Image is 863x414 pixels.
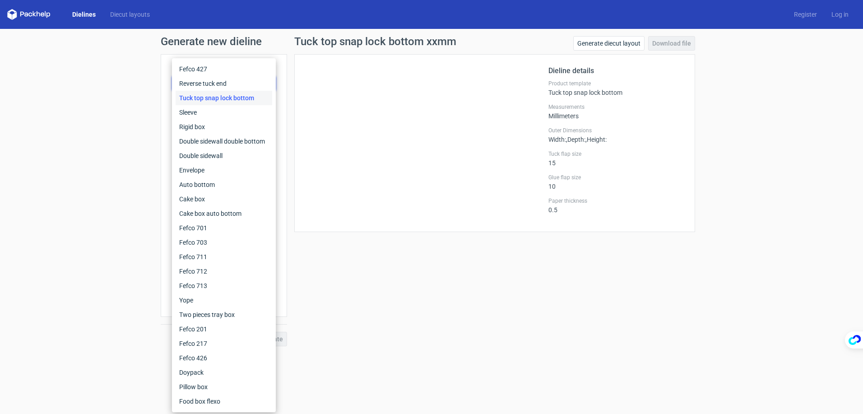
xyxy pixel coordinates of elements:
div: Cake box [176,192,272,206]
h1: Tuck top snap lock bottom xxmm [294,36,456,47]
div: Cake box auto bottom [176,206,272,221]
a: Generate diecut layout [573,36,645,51]
div: Fefco 712 [176,264,272,279]
div: Fefco 703 [176,235,272,250]
div: Food box flexo [176,394,272,409]
div: Two pieces tray box [176,307,272,322]
label: Tuck flap size [548,150,684,158]
div: Fefco 713 [176,279,272,293]
label: Outer Dimensions [548,127,684,134]
span: Width : [548,136,566,143]
div: Fefco 711 [176,250,272,264]
label: Product template [548,80,684,87]
h1: Generate new dieline [161,36,702,47]
label: Measurements [548,103,684,111]
div: Doypack [176,365,272,380]
span: , Height : [585,136,607,143]
div: 10 [548,174,684,190]
a: Register [787,10,824,19]
div: 15 [548,150,684,167]
div: Tuck top snap lock bottom [548,80,684,96]
div: Fefco 217 [176,336,272,351]
div: Rigid box [176,120,272,134]
a: Dielines [65,10,103,19]
label: Paper thickness [548,197,684,205]
div: Double sidewall double bottom [176,134,272,149]
div: Reverse tuck end [176,76,272,91]
h2: Dieline details [548,65,684,76]
div: Auto bottom [176,177,272,192]
div: Yope [176,293,272,307]
div: Fefco 427 [176,62,272,76]
div: Fefco 201 [176,322,272,336]
span: , Depth : [566,136,585,143]
div: Millimeters [548,103,684,120]
div: Tuck top snap lock bottom [176,91,272,105]
div: Pillow box [176,380,272,394]
a: Log in [824,10,856,19]
div: Envelope [176,163,272,177]
div: Fefco 701 [176,221,272,235]
label: Glue flap size [548,174,684,181]
div: Double sidewall [176,149,272,163]
a: Diecut layouts [103,10,157,19]
div: 0.5 [548,197,684,214]
div: Fefco 426 [176,351,272,365]
div: Sleeve [176,105,272,120]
